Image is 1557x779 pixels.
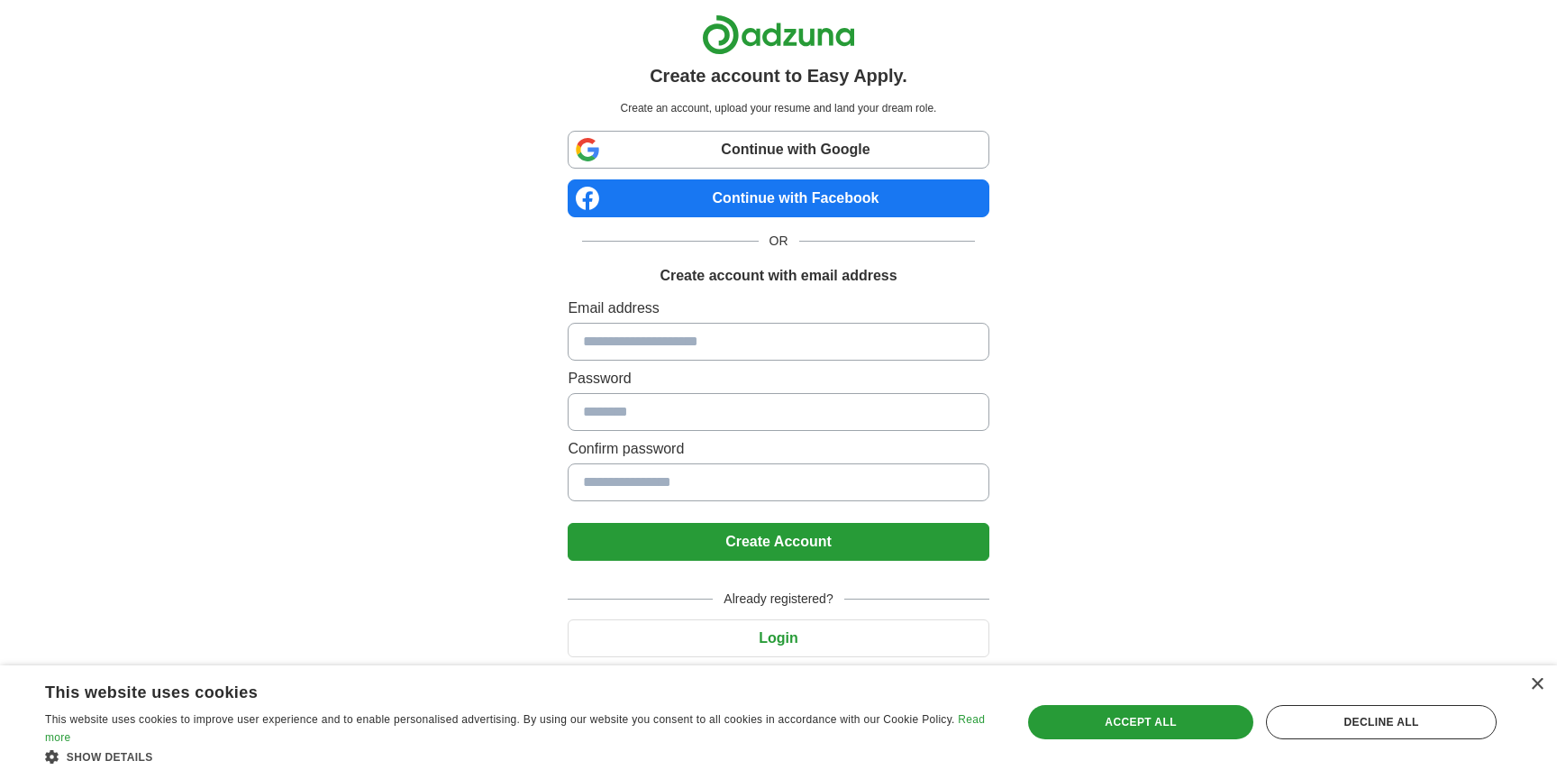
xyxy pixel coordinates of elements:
span: OR [759,232,799,251]
div: Decline all [1266,705,1497,739]
button: Login [568,619,988,657]
a: Login [568,630,988,646]
label: Email address [568,298,988,319]
img: Adzuna logo [702,14,855,55]
div: Accept all [1028,705,1253,739]
h1: Create account to Easy Apply. [650,62,907,89]
div: This website uses cookies [45,676,948,703]
span: Show details [67,751,153,764]
p: Create an account, upload your resume and land your dream role. [571,100,985,116]
div: Show details [45,747,993,765]
a: Continue with Google [568,131,988,169]
label: Password [568,368,988,389]
label: Confirm password [568,438,988,460]
h1: Create account with email address [660,265,897,287]
div: Close [1530,678,1543,692]
span: Already registered? [713,590,843,609]
a: Continue with Facebook [568,179,988,217]
button: Create Account [568,523,988,561]
span: This website uses cookies to improve user experience and to enable personalised advertising. By u... [45,713,955,726]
